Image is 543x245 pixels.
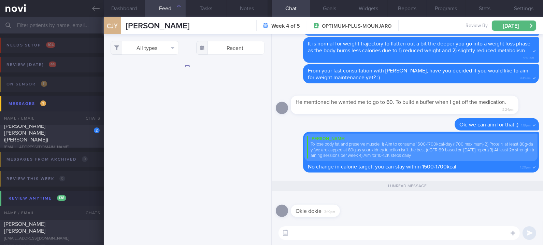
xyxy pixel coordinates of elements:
div: To lose body fat and preserve muscle: 1) Aim to consume 1500-1700kcal/day (1700 maximum) 2) Prote... [307,142,535,159]
span: 9:48am [523,54,534,60]
span: From your last consultation with [PERSON_NAME], have you decided if you would like to aim for wei... [308,68,529,80]
div: [EMAIL_ADDRESS][DOMAIN_NAME] [4,236,100,241]
div: 2 [94,127,100,133]
div: Chats [76,111,104,125]
div: [PERSON_NAME] [307,136,535,142]
span: Okie dokie [296,208,321,214]
span: It is normal for weight trajectory to flatten out a bit the deeper you go into a weight loss phas... [308,41,531,53]
div: Messages [7,99,48,108]
span: 0 [82,156,88,162]
div: Chats [76,206,104,220]
div: [EMAIL_ADDRESS][DOMAIN_NAME] [4,145,100,150]
span: [PERSON_NAME] [126,22,189,30]
div: Needs setup [5,41,57,50]
span: 1:19pm [521,121,531,128]
span: No change in calorie target, you can stay within 1500-1700kcal [308,164,456,169]
strong: Week 4 of 5 [271,23,300,29]
span: 0 [59,176,65,181]
button: [DATE] [492,21,536,31]
span: 138 [57,195,66,201]
span: 104 [46,42,55,48]
span: OPTIMUM-PLUS-MOUNJARO [322,23,391,30]
span: Ok, we can aim for that :) [459,122,518,127]
span: 1:20pm [520,163,531,170]
div: CJY [102,13,123,39]
span: [PERSON_NAME] [PERSON_NAME] ([PERSON_NAME]) [4,123,48,142]
span: [PERSON_NAME] [PERSON_NAME] [4,221,45,234]
span: 1 [40,100,46,106]
span: 9:49am [520,74,531,81]
span: 12:24pm [501,106,514,112]
div: Review this week [5,174,67,183]
span: He mentioned he wanted me to go to 60. To build a buffer when I get off the medication. [296,99,506,105]
div: On sensor [5,80,49,89]
span: 3:40pm [324,208,335,214]
div: Review anytime [7,194,68,203]
span: 44 [49,62,56,67]
div: Messages from Archived [5,155,89,164]
button: All types [111,41,179,55]
div: Review [DATE] [5,60,58,69]
span: Review By [466,23,488,29]
span: 11 [41,81,47,87]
